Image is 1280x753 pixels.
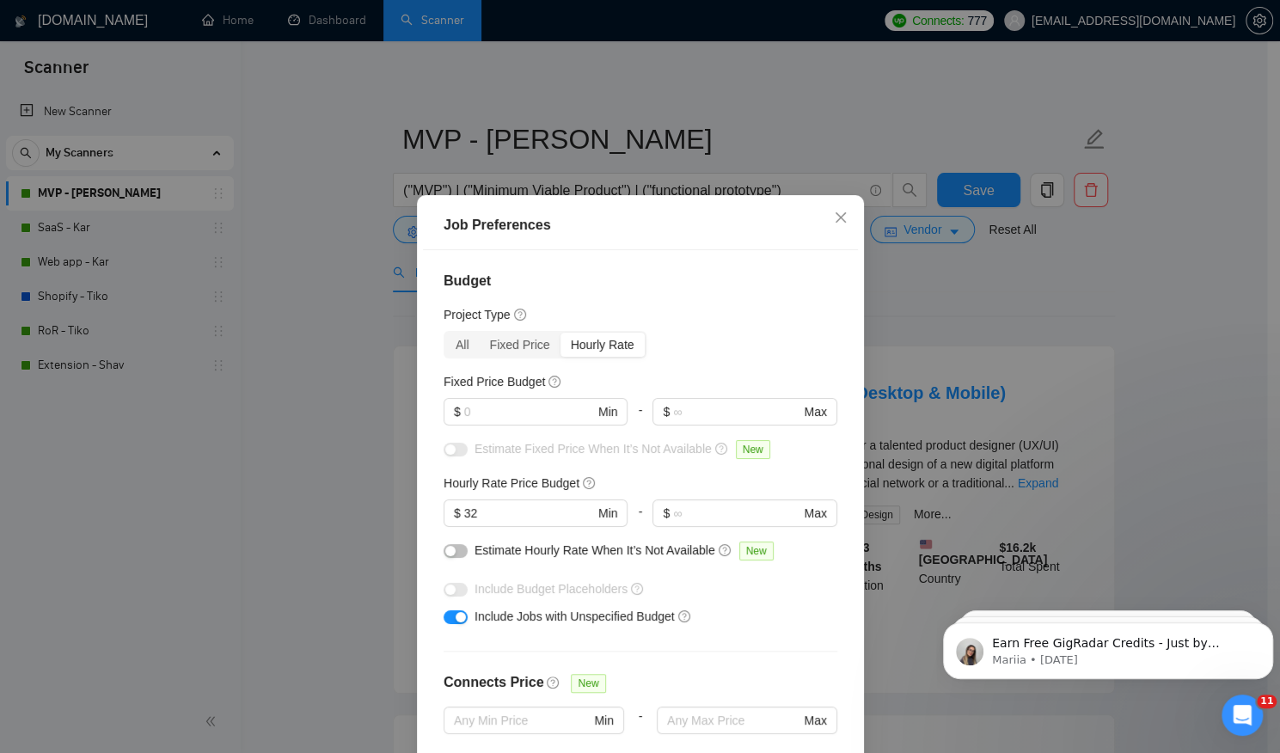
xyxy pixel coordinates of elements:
button: Close [818,195,864,242]
input: Any Max Price [667,711,800,730]
span: question-circle [582,476,596,490]
div: Job Preferences [444,215,837,236]
h4: Connects Price [444,672,543,693]
span: Min [597,504,617,523]
span: New [571,674,605,693]
h4: Budget [444,271,837,291]
span: question-circle [547,676,560,689]
span: question-circle [548,375,562,389]
h5: Hourly Rate Price Budget [444,474,579,493]
h5: Project Type [444,305,511,324]
input: 0 [463,504,594,523]
span: $ [663,402,670,421]
span: Include Jobs with Unspecified Budget [475,609,675,623]
div: Fixed Price [479,333,560,357]
input: 0 [463,402,594,421]
h5: Fixed Price Budget [444,372,545,391]
span: 11 [1257,695,1277,708]
span: Estimate Fixed Price When It’s Not Available [475,442,712,456]
div: - [628,398,652,439]
span: New [735,440,769,459]
span: Max [804,504,826,523]
span: Max [804,402,826,421]
iframe: Intercom live chat [1222,695,1263,736]
span: question-circle [714,442,728,456]
span: Min [597,402,617,421]
div: Hourly Rate [560,333,644,357]
span: Max [804,711,826,730]
div: - [628,499,652,541]
span: Estimate Hourly Rate When It’s Not Available [475,543,715,557]
span: Min [594,711,614,730]
span: $ [663,504,670,523]
span: close [834,211,848,224]
span: New [738,542,773,560]
span: question-circle [677,609,691,623]
input: ∞ [673,504,800,523]
div: All [445,333,480,357]
span: question-circle [631,582,645,596]
span: $ [454,402,461,421]
span: question-circle [718,543,732,557]
input: Any Min Price [454,711,591,730]
span: $ [454,504,461,523]
span: question-circle [513,308,527,321]
input: ∞ [673,402,800,421]
span: Include Budget Placeholders [475,582,628,596]
iframe: Intercom notifications message [936,586,1280,707]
